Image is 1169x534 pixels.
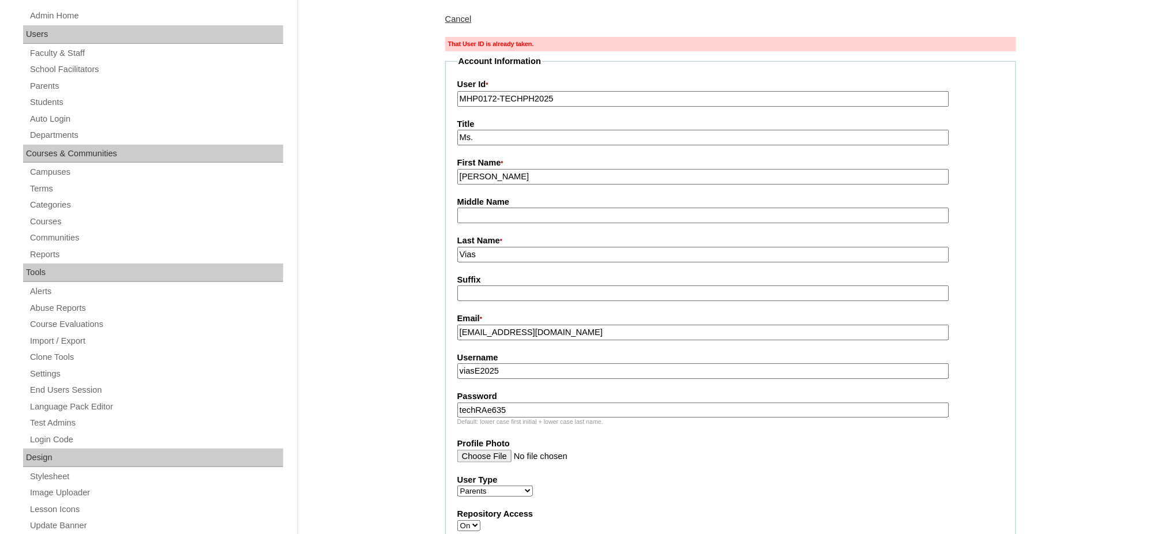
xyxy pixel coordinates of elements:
[29,46,283,61] a: Faculty & Staff
[457,474,1004,486] label: User Type
[29,400,283,414] a: Language Pack Editor
[29,112,283,126] a: Auto Login
[29,486,283,500] a: Image Uploader
[457,313,1004,325] label: Email
[457,235,1004,247] label: Last Name
[23,25,283,44] div: Users
[29,301,283,315] a: Abuse Reports
[457,78,1004,91] label: User Id
[29,284,283,299] a: Alerts
[457,438,1004,450] label: Profile Photo
[29,433,283,447] a: Login Code
[29,502,283,517] a: Lesson Icons
[457,274,1004,286] label: Suffix
[23,145,283,163] div: Courses & Communities
[29,367,283,381] a: Settings
[29,416,283,430] a: Test Admins
[445,37,1016,51] div: That User ID is already taken.
[23,264,283,282] div: Tools
[29,215,283,229] a: Courses
[29,198,283,212] a: Categories
[29,334,283,348] a: Import / Export
[29,317,283,332] a: Course Evaluations
[29,128,283,142] a: Departments
[23,449,283,467] div: Design
[29,247,283,262] a: Reports
[29,518,283,533] a: Update Banner
[457,352,1004,364] label: Username
[457,508,1004,520] label: Repository Access
[457,118,1004,130] label: Title
[29,9,283,23] a: Admin Home
[457,55,542,67] legend: Account Information
[29,383,283,397] a: End Users Session
[29,79,283,93] a: Parents
[29,165,283,179] a: Campuses
[445,14,472,24] a: Cancel
[29,469,283,484] a: Stylesheet
[29,95,283,110] a: Students
[457,418,1004,426] div: Default: lower case first initial + lower case last name.
[29,182,283,196] a: Terms
[29,350,283,364] a: Clone Tools
[457,390,1004,403] label: Password
[29,231,283,245] a: Communities
[29,62,283,77] a: School Facilitators
[457,157,1004,170] label: First Name
[457,196,1004,208] label: Middle Name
